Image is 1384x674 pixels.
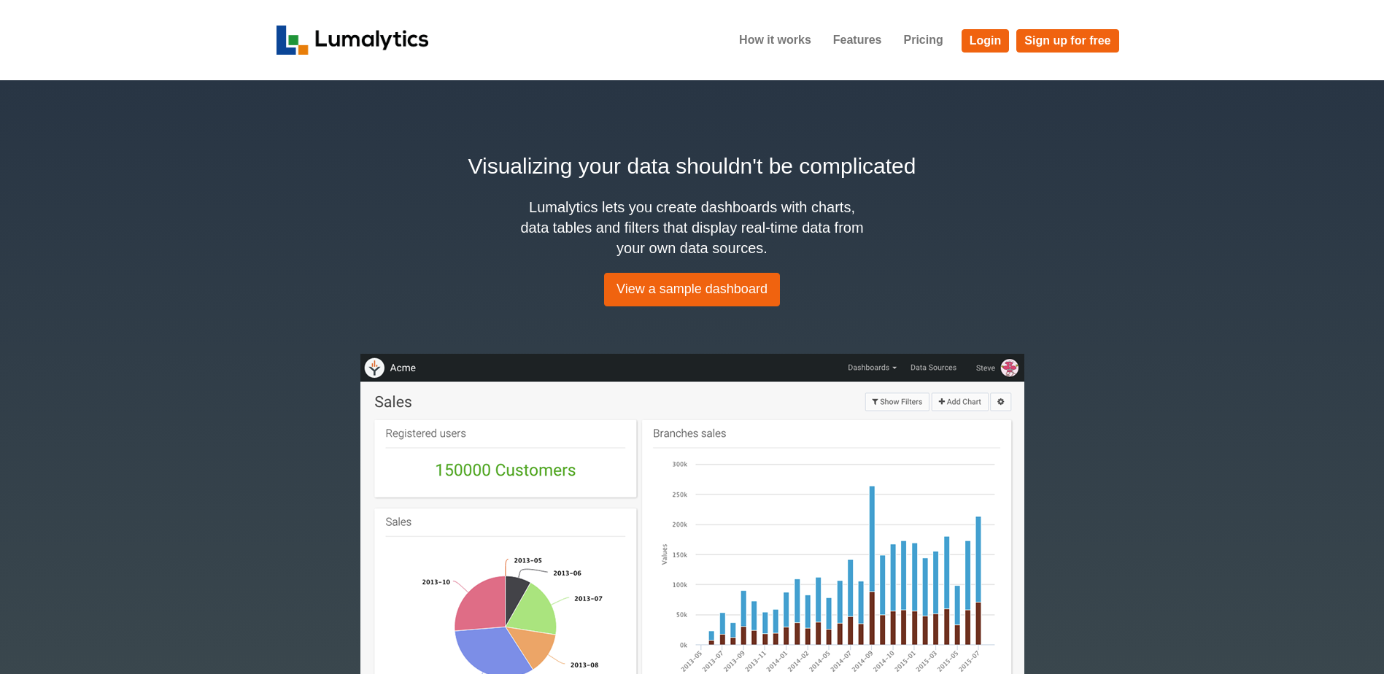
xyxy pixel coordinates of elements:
a: How it works [728,22,822,58]
a: Pricing [892,22,954,58]
h4: Lumalytics lets you create dashboards with charts, data tables and filters that display real-time... [517,197,867,258]
a: View a sample dashboard [604,273,780,306]
a: Sign up for free [1016,29,1118,53]
img: logo_v2-f34f87db3d4d9f5311d6c47995059ad6168825a3e1eb260e01c8041e89355404.png [277,26,429,55]
a: Login [962,29,1010,53]
h2: Visualizing your data shouldn't be complicated [277,150,1108,182]
a: Features [822,22,893,58]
